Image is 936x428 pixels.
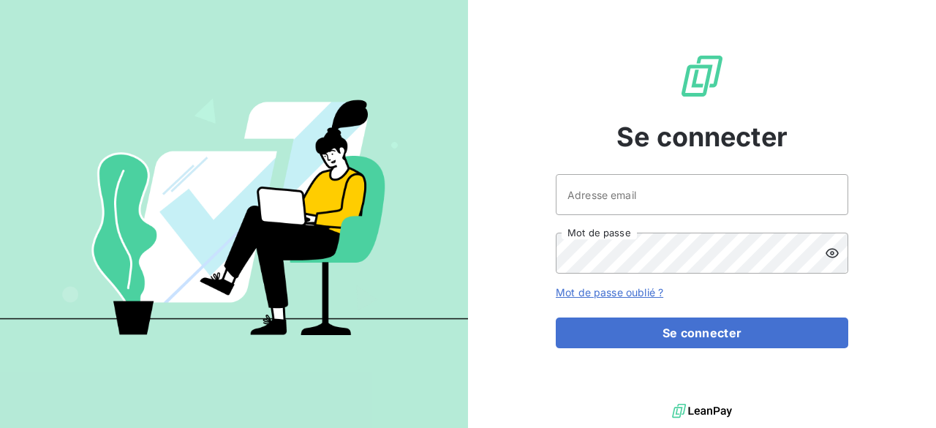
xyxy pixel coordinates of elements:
img: Logo LeanPay [679,53,725,100]
span: Se connecter [616,117,788,157]
a: Mot de passe oublié ? [556,286,663,299]
button: Se connecter [556,318,848,348]
img: logo [672,400,732,422]
input: placeholder [556,174,848,215]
